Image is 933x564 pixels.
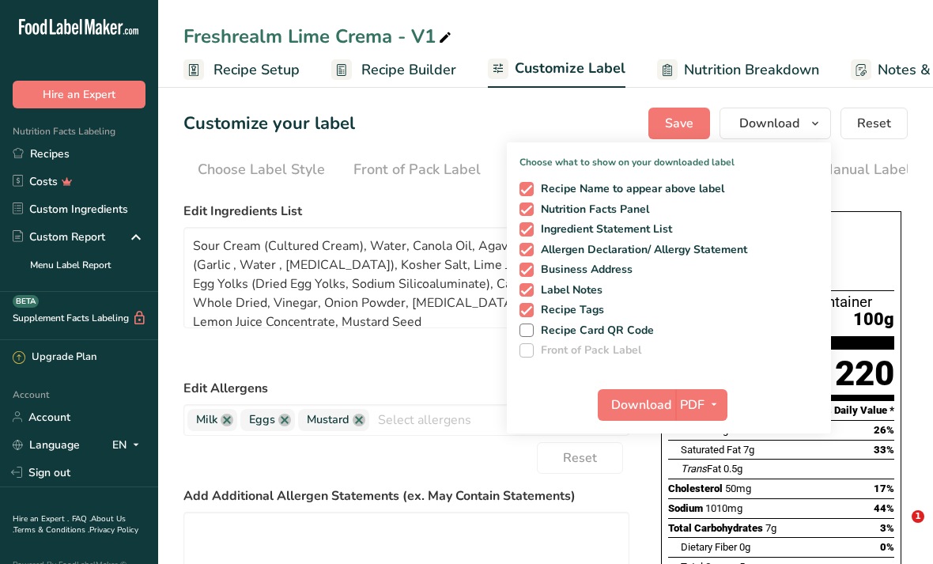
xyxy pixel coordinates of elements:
span: Download [739,114,799,133]
h1: Customize your label [183,111,355,137]
span: Allergen Declaration/ Allergy Statement [534,243,748,257]
a: Recipe Builder [331,52,456,88]
span: 1 [912,510,924,523]
i: Trans [681,463,707,475]
button: Download [720,108,831,139]
button: Reset [537,442,623,474]
span: Front of Pack Label [534,343,642,358]
span: Recipe Builder [361,59,456,81]
span: 7g [743,444,754,456]
span: PDF [680,396,704,414]
span: Sodium [668,502,703,514]
div: Front of Pack Label [353,159,481,180]
a: Customize Label [488,51,625,89]
button: Hire an Expert [13,81,145,108]
span: 7g [765,522,776,534]
span: Ingredient Statement List [534,222,673,237]
iframe: Intercom live chat [879,510,917,548]
a: Hire an Expert . [13,513,69,524]
span: Eggs [249,411,275,429]
div: EN [112,435,145,454]
a: Language [13,431,80,459]
span: 26% [874,424,894,436]
span: Recipe Setup [213,59,300,81]
a: Nutrition Breakdown [657,52,819,88]
span: Fat [681,463,721,475]
span: 50mg [725,483,751,494]
div: Choose Label Style [198,159,325,180]
span: Recipe Name to appear above label [534,182,725,196]
span: Total Carbohydrates [668,522,763,534]
span: Reset [563,449,597,467]
div: Freshrealm Lime Crema - V1 [183,22,455,51]
label: Add Additional Allergen Statements (ex. May Contain Statements) [183,486,629,505]
div: 220 [835,353,894,395]
div: BETA [13,295,39,308]
a: Privacy Policy [89,524,138,536]
button: Save [648,108,710,139]
span: 0.5g [723,463,742,475]
span: Dietary Fiber [681,541,737,553]
span: Label Notes [534,283,603,297]
span: Saturated Fat [681,444,741,456]
span: 17% [874,483,894,494]
span: Nutrition Breakdown [684,59,819,81]
span: 44% [874,502,894,514]
span: 0g [739,541,750,553]
span: Nutrition Facts Panel [534,203,650,217]
span: Mustard [307,411,349,429]
span: Recipe Card QR Code [534,324,655,338]
a: FAQ . [72,513,91,524]
label: Edit Ingredients List [183,202,629,221]
button: PDF [675,389,727,421]
div: Upgrade Plan [13,350,96,365]
a: Recipe Setup [183,52,300,88]
a: About Us . [13,513,126,536]
input: Select allergens [369,407,629,432]
span: Recipe Tags [534,303,605,317]
span: 1010mg [705,502,742,514]
div: Custom Report [13,229,105,245]
span: 33% [874,444,894,456]
a: Terms & Conditions . [13,524,89,536]
span: Customize Label [515,58,625,79]
span: Cholesterol [668,483,723,494]
button: Download [598,389,675,421]
span: Download [611,396,671,414]
span: Business Address [534,263,633,277]
span: Milk [196,411,217,429]
label: Edit Allergens [183,379,629,398]
span: 100g [853,310,894,330]
p: Choose what to show on your downloaded label [507,142,831,169]
button: Reset [840,108,908,139]
span: Reset [857,114,891,133]
span: Save [665,114,693,133]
